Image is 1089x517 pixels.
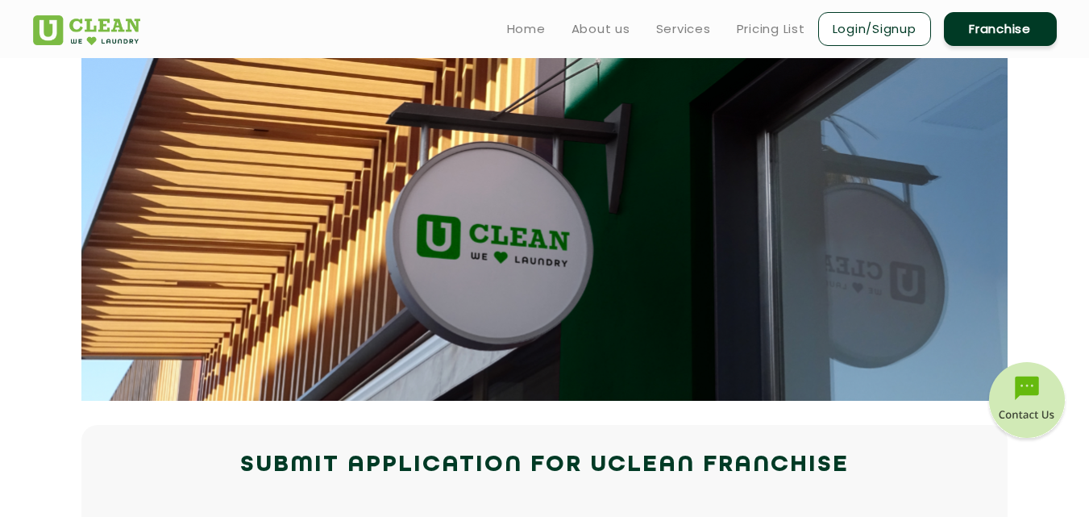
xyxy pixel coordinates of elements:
[737,19,805,39] a: Pricing List
[507,19,546,39] a: Home
[944,12,1057,46] a: Franchise
[33,446,1057,485] h2: Submit Application for UCLEAN FRANCHISE
[818,12,931,46] a: Login/Signup
[33,15,140,45] img: UClean Laundry and Dry Cleaning
[987,362,1067,443] img: contact-btn
[572,19,630,39] a: About us
[656,19,711,39] a: Services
